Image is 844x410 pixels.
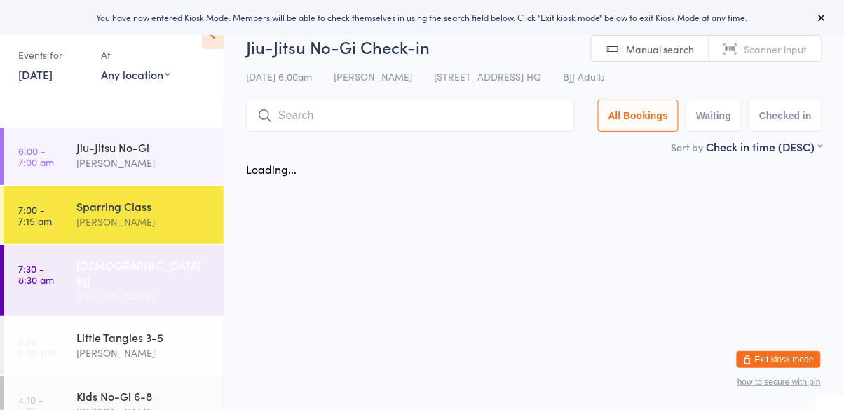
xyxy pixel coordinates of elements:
span: Manual search [627,42,695,56]
a: 3:30 -4:00 pmLittle Tangles 3-5[PERSON_NAME] [4,317,224,375]
span: [STREET_ADDRESS] HQ [434,69,541,83]
button: Waiting [686,100,742,132]
time: 7:00 - 7:15 am [18,204,52,226]
span: Scanner input [744,42,808,56]
a: 7:00 -7:15 amSparring Class[PERSON_NAME] [4,186,224,244]
a: [DATE] [18,67,53,82]
div: Any location [101,67,170,82]
div: At [101,43,170,67]
div: [PERSON_NAME] [76,155,212,171]
h2: Jiu-Jitsu No-Gi Check-in [246,35,822,58]
a: 7:30 -8:30 am[DEMOGRAPHIC_DATA] BJJ[PERSON_NAME] [4,245,224,316]
span: [DATE] 6:00am [246,69,312,83]
div: [PERSON_NAME] [76,288,212,304]
label: Sort by [672,140,704,154]
div: Loading... [246,161,297,177]
div: You have now entered Kiosk Mode. Members will be able to check themselves in using the search fie... [22,11,822,23]
div: Kids No-Gi 6-8 [76,388,212,404]
div: Check in time (DESC) [707,139,822,154]
div: [PERSON_NAME] [76,345,212,361]
div: Little Tangles 3-5 [76,329,212,345]
button: All Bookings [598,100,679,132]
time: 6:00 - 7:00 am [18,145,54,168]
div: Jiu-Jitsu No-Gi [76,139,212,155]
time: 7:30 - 8:30 am [18,263,54,285]
div: [PERSON_NAME] [76,214,212,230]
button: Checked in [749,100,822,132]
input: Search [246,100,575,132]
span: [PERSON_NAME] [334,69,412,83]
button: Exit kiosk mode [737,351,821,368]
div: Events for [18,43,87,67]
button: how to secure with pin [737,377,821,387]
time: 3:30 - 4:00 pm [18,335,55,357]
div: Sparring Class [76,198,212,214]
a: 6:00 -7:00 amJiu-Jitsu No-Gi[PERSON_NAME] [4,128,224,185]
div: [DEMOGRAPHIC_DATA] BJJ [76,257,212,288]
span: BJJ Adults [563,69,605,83]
